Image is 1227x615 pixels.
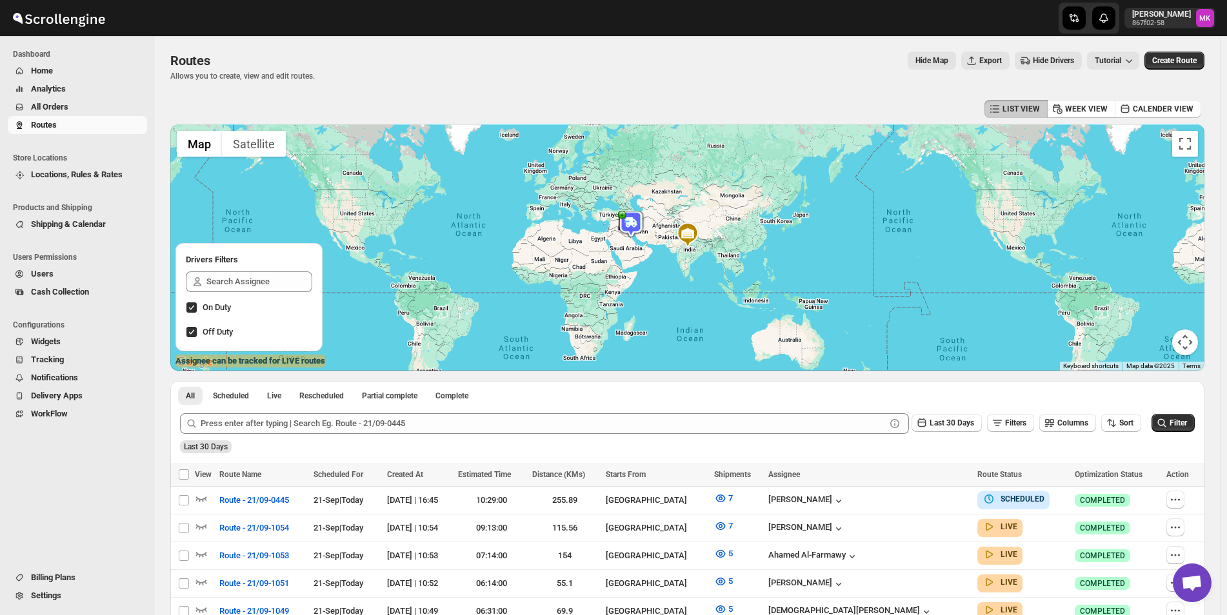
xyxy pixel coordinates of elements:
span: Scheduled [213,391,249,401]
span: COMPLETED [1080,578,1125,589]
span: 5 [728,549,733,558]
span: All Orders [31,102,68,112]
span: WorkFlow [31,409,68,418]
a: Terms (opens in new tab) [1182,362,1201,369]
span: Off Duty [203,327,233,337]
button: LIVE [983,576,1017,589]
span: Complete [435,391,468,401]
span: Hide Drivers [1033,55,1074,66]
img: ScrollEngine [10,2,107,34]
span: 21-Sep | Today [314,578,363,588]
span: Live [267,391,281,401]
button: Tracking [8,351,147,369]
button: All routes [178,387,203,405]
button: Hide Drivers [1015,52,1082,70]
div: [DATE] | 10:54 [387,522,451,534]
button: [PERSON_NAME] [768,578,845,591]
span: 21-Sep | Today [314,551,363,560]
button: Billing Plans [8,569,147,587]
span: COMPLETED [1080,495,1125,505]
p: Allows you to create, view and edit routes. [170,71,315,81]
input: Press enter after typing | Search Eg. Route - 21/09-0445 [201,413,886,434]
button: Route - 21/09-1051 [212,573,297,594]
span: Last 30 Days [930,418,974,427]
span: Notifications [31,373,78,382]
span: Estimated Time [458,470,511,479]
button: Create Route [1144,52,1204,70]
div: 07:14:00 [458,549,524,562]
button: LIVE [983,520,1017,533]
button: Map action label [908,52,956,70]
button: All Orders [8,98,147,116]
span: Delivery Apps [31,391,83,400]
span: Filters [1005,418,1026,427]
span: Hide Map [915,55,948,66]
button: Notifications [8,369,147,387]
span: Shipping & Calendar [31,219,106,229]
button: Widgets [8,333,147,351]
div: [DATE] | 10:52 [387,577,451,590]
span: Route Status [977,470,1022,479]
span: Filter [1170,418,1187,427]
p: 867f02-58 [1132,19,1191,27]
button: Show street map [177,131,222,157]
button: LIVE [983,548,1017,561]
span: Mostafa Khalifa [1196,9,1214,27]
div: [GEOGRAPHIC_DATA] [606,577,706,590]
button: LIST VIEW [984,100,1048,118]
span: Products and Shipping [13,202,148,213]
span: 21-Sep | Today [314,495,363,505]
button: Home [8,62,147,80]
button: Tutorial [1087,52,1139,70]
span: LIST VIEW [1003,104,1040,114]
span: Partial complete [362,391,417,401]
span: Configurations [13,320,148,330]
span: Created At [387,470,423,479]
span: Users Permissions [13,252,148,262]
span: Rescheduled [299,391,344,401]
span: Routes [31,120,57,130]
button: Cash Collection [8,283,147,301]
button: WorkFlow [8,405,147,423]
span: Distance (KMs) [532,470,585,479]
button: [PERSON_NAME] [768,522,845,535]
span: Columns [1057,418,1088,427]
button: Ahamed Al-Farmawy [768,550,859,563]
button: Routes [8,116,147,134]
button: Shipping & Calendar [8,215,147,233]
span: Last 30 Days [184,442,228,451]
div: [GEOGRAPHIC_DATA] [606,549,706,562]
span: All [186,391,195,401]
span: Tutorial [1095,56,1121,65]
button: Route - 21/09-0445 [212,490,297,511]
span: Routes [170,53,210,68]
span: Dashboard [13,49,148,59]
button: Sort [1101,414,1141,432]
button: Keyboard shortcuts [1063,362,1119,371]
button: User menu [1124,8,1215,28]
button: Toggle fullscreen view [1172,131,1198,157]
b: LIVE [1001,605,1017,614]
span: CALENDER VIEW [1133,104,1193,114]
span: Starts From [606,470,646,479]
div: 255.89 [532,494,598,507]
span: Settings [31,591,61,600]
span: Route - 21/09-0445 [219,494,289,507]
div: [DATE] | 10:53 [387,549,451,562]
span: 5 [728,604,733,614]
div: [PERSON_NAME] [768,494,845,507]
button: CALENDER VIEW [1115,100,1201,118]
span: Cash Collection [31,287,89,297]
span: Export [979,55,1002,66]
span: Action [1166,470,1189,479]
img: Google [174,354,216,371]
button: Filters [987,414,1034,432]
span: Route - 21/09-1051 [219,577,289,590]
span: 7 [728,521,733,531]
span: COMPLETED [1080,551,1125,561]
div: [GEOGRAPHIC_DATA] [606,522,706,534]
button: Locations, Rules & Rates [8,166,147,184]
